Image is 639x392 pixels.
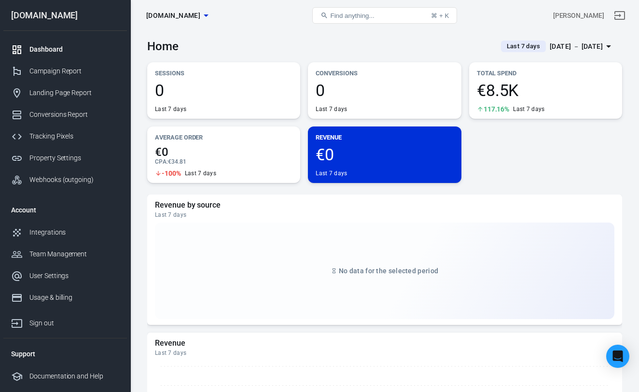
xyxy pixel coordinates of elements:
[503,42,544,51] span: Last 7 days
[513,105,544,113] div: Last 7 days
[3,147,127,169] a: Property Settings
[316,82,453,98] span: 0
[146,10,200,22] span: selfmadeprogram.com
[3,60,127,82] a: Campaign Report
[3,169,127,191] a: Webhooks (outgoing)
[550,41,603,53] div: [DATE] － [DATE]
[142,7,212,25] button: [DOMAIN_NAME]
[155,338,614,348] h5: Revenue
[29,44,119,55] div: Dashboard
[3,104,127,126] a: Conversions Report
[155,82,292,98] span: 0
[484,106,510,112] span: 117.16%
[431,12,449,19] div: ⌘ + K
[316,105,347,113] div: Last 7 days
[3,308,127,334] a: Sign out
[29,153,119,163] div: Property Settings
[553,11,604,21] div: Account id: ysDro5SM
[29,175,119,185] div: Webhooks (outgoing)
[316,169,347,177] div: Last 7 days
[155,200,614,210] h5: Revenue by source
[168,158,186,165] span: €34.81
[155,349,614,357] div: Last 7 days
[3,222,127,243] a: Integrations
[606,345,629,368] div: Open Intercom Messenger
[3,126,127,147] a: Tracking Pixels
[493,39,622,55] button: Last 7 days[DATE] － [DATE]
[330,12,374,19] span: Find anything...
[3,265,127,287] a: User Settings
[312,7,457,24] button: Find anything...⌘ + K
[155,68,292,78] p: Sessions
[29,371,119,381] div: Documentation and Help
[155,105,186,113] div: Last 7 days
[3,11,127,20] div: [DOMAIN_NAME]
[29,66,119,76] div: Campaign Report
[29,271,119,281] div: User Settings
[29,293,119,303] div: Usage & billing
[29,88,119,98] div: Landing Page Report
[3,243,127,265] a: Team Management
[29,131,119,141] div: Tracking Pixels
[608,4,631,27] a: Sign out
[147,40,179,53] h3: Home
[155,132,292,142] p: Average Order
[316,132,453,142] p: Revenue
[477,68,614,78] p: Total Spend
[155,158,168,165] span: CPA :
[3,287,127,308] a: Usage & billing
[29,110,119,120] div: Conversions Report
[162,170,181,177] span: -100%
[29,227,119,238] div: Integrations
[3,39,127,60] a: Dashboard
[3,82,127,104] a: Landing Page Report
[185,169,216,177] div: Last 7 days
[29,249,119,259] div: Team Management
[477,82,614,98] span: €8.5K
[316,68,453,78] p: Conversions
[3,198,127,222] li: Account
[29,318,119,328] div: Sign out
[3,342,127,365] li: Support
[316,146,453,163] span: €0
[155,211,614,219] div: Last 7 days
[155,146,292,158] span: €0
[339,267,438,275] span: No data for the selected period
